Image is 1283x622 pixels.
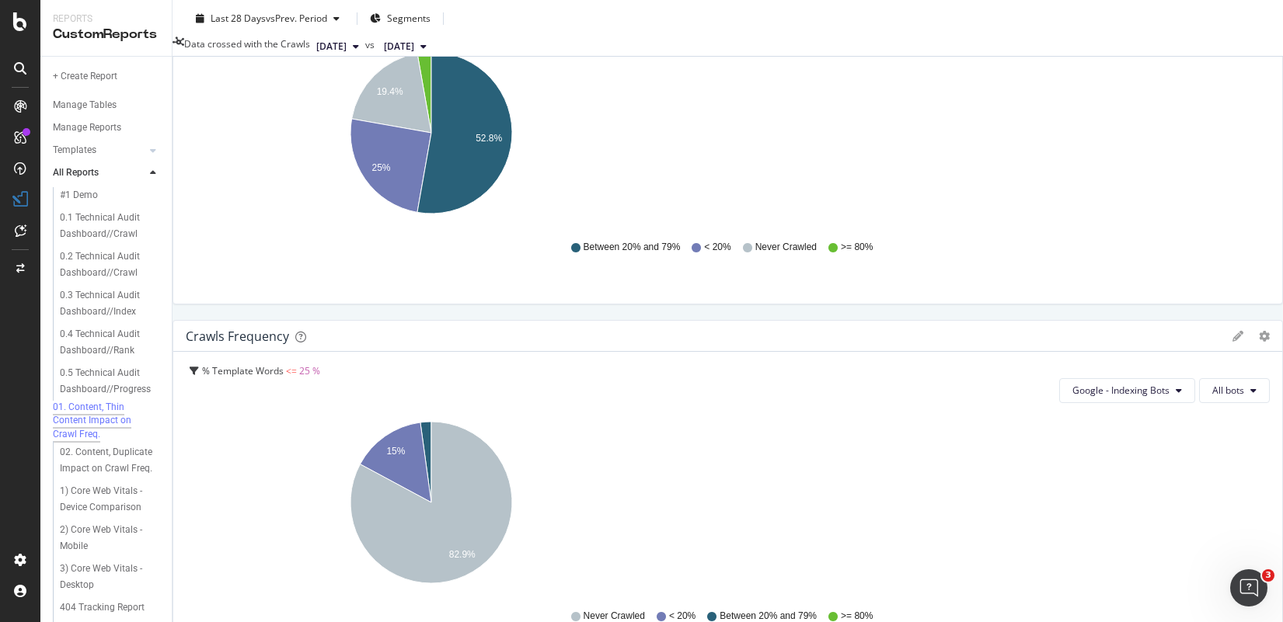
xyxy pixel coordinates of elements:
span: 3 [1262,569,1274,582]
a: 0.2 Technical Audit Dashboard//Crawl [60,248,161,281]
div: 0.1 Technical Audit Dashboard//Crawl [60,210,152,242]
a: Templates [53,142,145,158]
span: Google - Indexing Bots [1072,384,1170,397]
a: 01. Content, Thin Content Impact on Crawl Freq. [53,401,161,440]
a: #1 Demo [60,187,161,203]
button: [DATE] [378,37,433,56]
span: Last 28 Days [211,12,266,25]
span: 2025 Oct. 2nd [316,40,347,54]
a: Manage Tables [53,97,161,113]
svg: A chart. [186,46,678,226]
span: vs [365,38,378,51]
text: 25% [372,163,391,174]
a: 0.1 Technical Audit Dashboard//Crawl [60,210,161,242]
text: 82.9% [449,548,476,559]
button: All bots [1199,378,1270,403]
span: Between 20% and 79% [584,241,681,254]
span: >= 80% [841,241,873,254]
a: All Reports [53,165,145,181]
button: Segments [364,6,437,31]
div: 404 Tracking Report [60,599,145,616]
div: Manage Reports [53,120,121,136]
svg: A chart. [186,415,678,596]
span: 2025 Sep. 4th [384,40,414,54]
text: 19.4% [377,86,403,97]
div: Reports [53,12,159,26]
div: Crawls Frequency [186,328,289,344]
div: 0.4 Technical Audit Dashboard//Rank [60,326,152,359]
a: Manage Reports [53,120,161,136]
a: 1) Core Web Vitals - Device Comparison [60,483,161,516]
a: 404 Tracking Report [60,599,161,616]
div: Data crossed with the Crawls [184,37,310,56]
span: % Template Words [202,364,284,377]
a: 0.5 Technical Audit Dashboard//Progress [60,365,161,398]
div: #1 Demo [60,187,98,203]
div: 1) Core Web Vitals - Device Comparison [60,483,152,516]
button: Google - Indexing Bots [1059,378,1195,403]
span: All bots [1212,384,1244,397]
a: 0.4 Technical Audit Dashboard//Rank [60,326,161,359]
div: 2) Core Web Vitals - Mobile [60,522,148,554]
iframe: Intercom live chat [1230,569,1267,606]
div: Templates [53,142,96,158]
div: 02. Content, Duplicate Impact on Crawl Freq. [60,444,153,477]
span: vs Prev. Period [266,12,327,25]
a: 3) Core Web Vitals - Desktop [60,561,161,593]
span: Segments [387,12,431,25]
button: [DATE] [310,37,365,56]
text: 15% [386,446,405,457]
span: <= [286,364,297,377]
div: CustomReports [53,26,159,43]
div: 0.2 Technical Audit Dashboard//Crawl [60,248,152,281]
span: < 20% [704,241,730,254]
div: 01. Content, Thin Content Impact on Crawl Freq. [53,401,153,440]
a: + Create Report [53,68,161,85]
a: 0.3 Technical Audit Dashboard//Index [60,287,161,320]
div: All Reports [53,165,99,181]
a: 2) Core Web Vitals - Mobile [60,522,161,554]
text: 52.8% [476,133,502,144]
span: 25 % [299,364,320,377]
span: Never Crawled [755,241,817,254]
div: Manage Tables [53,97,117,113]
div: 0.5 Technical Audit Dashboard//Progress [60,365,152,398]
div: 0.3 Technical Audit Dashboard//Index [60,287,152,320]
div: + Create Report [53,68,117,85]
a: 02. Content, Duplicate Impact on Crawl Freq. [60,444,161,477]
div: 3) Core Web Vitals - Desktop [60,561,149,593]
button: Last 28 DaysvsPrev. Period [185,11,350,26]
div: gear [1259,331,1270,342]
